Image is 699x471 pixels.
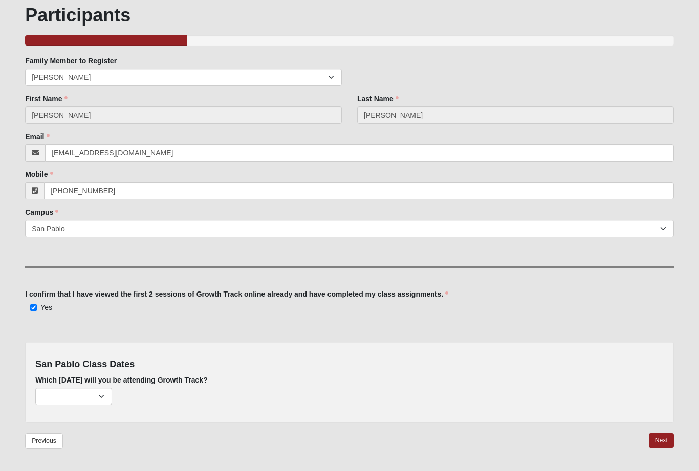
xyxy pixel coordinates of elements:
[649,433,674,448] a: Next
[25,289,448,299] label: I confirm that I have viewed the first 2 sessions of Growth Track online already and have complet...
[25,94,67,104] label: First Name
[25,433,63,449] a: Previous
[30,304,37,311] input: Yes
[25,169,53,180] label: Mobile
[35,375,208,385] label: Which [DATE] will you be attending Growth Track?
[357,94,399,104] label: Last Name
[25,56,117,66] label: Family Member to Register
[35,359,664,370] h4: San Pablo Class Dates
[40,303,52,311] span: Yes
[25,207,58,217] label: Campus
[25,4,674,26] h1: Participants
[25,131,49,142] label: Email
